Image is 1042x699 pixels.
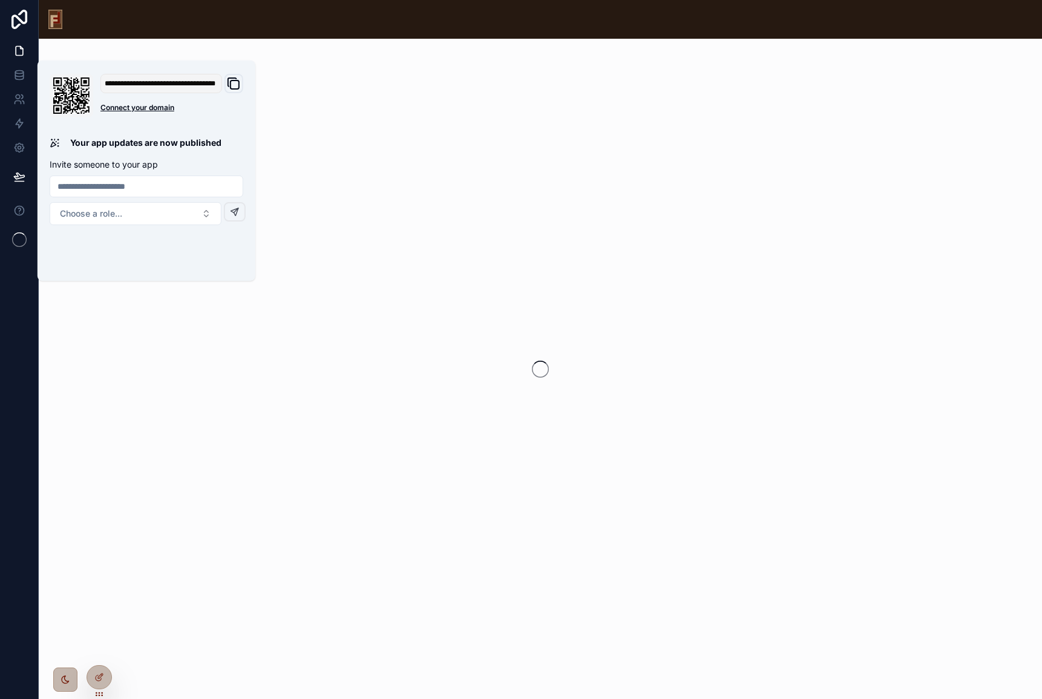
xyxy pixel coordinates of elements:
[70,137,221,149] p: Your app updates are now published
[60,208,122,220] span: Choose a role...
[50,202,221,225] button: Select Button
[72,17,1032,22] div: scrollable content
[48,10,62,29] img: App logo
[50,159,243,171] p: Invite someone to your app
[100,103,243,113] a: Connect your domain
[100,74,243,117] div: Domain and Custom Link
